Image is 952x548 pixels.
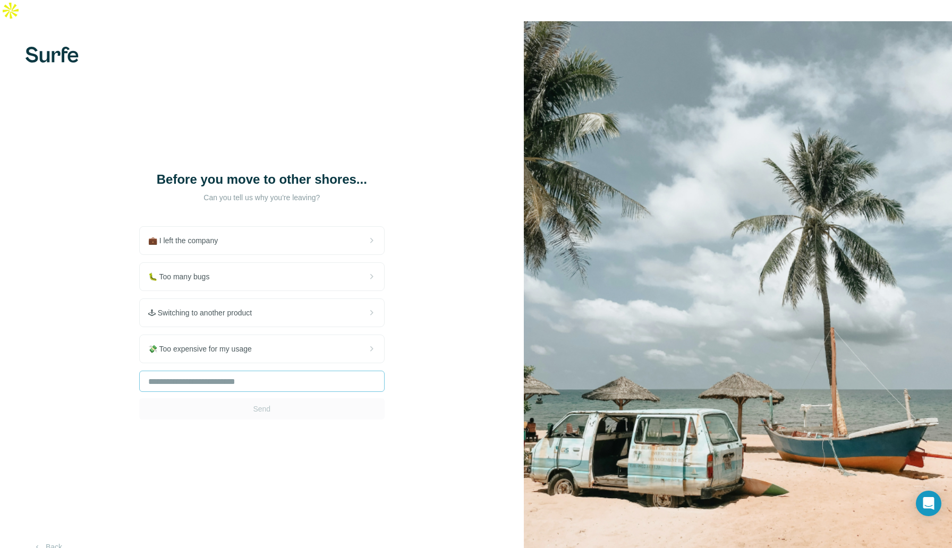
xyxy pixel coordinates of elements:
[25,47,79,63] img: Surfe's logo
[148,271,218,282] span: 🐛 Too many bugs
[148,235,226,246] span: 💼 I left the company
[148,344,260,354] span: 💸 Too expensive for my usage
[156,192,368,203] p: Can you tell us why you're leaving?
[156,171,368,188] h1: Before you move to other shores...
[916,491,941,516] div: Open Intercom Messenger
[148,307,260,318] span: 🕹 Switching to another product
